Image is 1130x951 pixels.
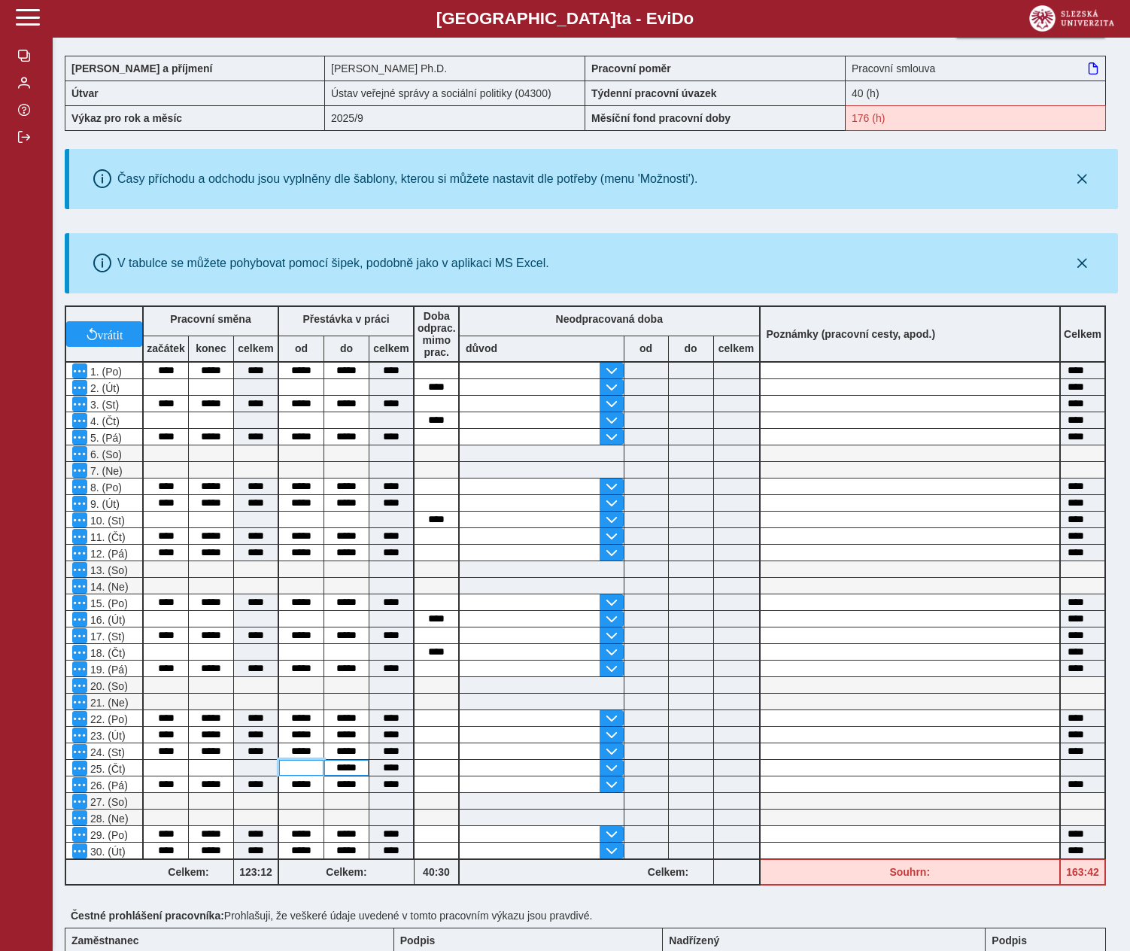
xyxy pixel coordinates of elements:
[87,763,126,775] span: 25. (Čt)
[87,548,128,560] span: 12. (Pá)
[889,866,930,878] b: Souhrn:
[72,628,87,643] button: Menu
[72,777,87,792] button: Menu
[324,342,369,354] b: do
[761,328,942,340] b: Poznámky (pracovní cesty, apod.)
[72,545,87,561] button: Menu
[72,496,87,511] button: Menu
[72,694,87,709] button: Menu
[556,313,663,325] b: Neodpracovaná doba
[671,9,683,28] span: D
[846,81,1106,105] div: 40 (h)
[87,730,126,742] span: 23. (Út)
[87,597,128,609] span: 15. (Po)
[624,866,713,878] b: Celkem:
[72,529,87,544] button: Menu
[714,342,759,354] b: celkem
[87,664,128,676] span: 19. (Pá)
[624,342,668,354] b: od
[71,62,212,74] b: [PERSON_NAME] a příjmení
[72,711,87,726] button: Menu
[846,56,1106,81] div: Pracovní smlouva
[1064,328,1101,340] b: Celkem
[87,647,126,659] span: 18. (Čt)
[87,796,128,808] span: 27. (So)
[72,761,87,776] button: Menu
[98,328,123,340] span: vrátit
[466,342,497,354] b: důvod
[669,934,719,946] b: Nadřízený
[72,446,87,461] button: Menu
[616,9,621,28] span: t
[72,661,87,676] button: Menu
[72,479,87,494] button: Menu
[302,313,389,325] b: Přestávka v práci
[279,342,324,354] b: od
[72,843,87,858] button: Menu
[144,866,233,878] b: Celkem:
[72,363,87,378] button: Menu
[87,779,128,791] span: 26. (Pá)
[72,562,87,577] button: Menu
[144,342,188,354] b: začátek
[325,56,585,81] div: [PERSON_NAME] Ph.D.
[1061,859,1106,886] div: Fond pracovní doby (176 h) a součet hodin (163:42 h) se neshodují!
[72,397,87,412] button: Menu
[234,866,278,878] b: 123:12
[87,746,125,758] span: 24. (St)
[234,342,278,354] b: celkem
[71,910,224,922] b: Čestné prohlášení pracovníka:
[992,934,1027,946] b: Podpis
[189,342,233,354] b: konec
[87,366,122,378] span: 1. (Po)
[87,614,126,626] span: 16. (Út)
[72,612,87,627] button: Menu
[87,448,122,460] span: 6. (So)
[71,87,99,99] b: Útvar
[72,413,87,428] button: Menu
[170,313,251,325] b: Pracovní směna
[591,62,671,74] b: Pracovní poměr
[72,463,87,478] button: Menu
[87,465,123,477] span: 7. (Ne)
[1029,5,1114,32] img: logo_web_su.png
[87,515,125,527] span: 10. (St)
[72,645,87,660] button: Menu
[87,399,119,411] span: 3. (St)
[71,112,182,124] b: Výkaz pro rok a měsíc
[846,105,1106,131] div: Fond pracovní doby (176 h) a součet hodin (163:42 h) se neshodují!
[117,172,698,186] div: Časy příchodu a odchodu jsou vyplněny dle šablony, kterou si můžete nastavit dle potřeby (menu 'M...
[65,904,1118,928] div: Prohlašuji, že veškeré údaje uvedené v tomto pracovním výkazu jsou pravdivé.
[71,934,138,946] b: Zaměstnanec
[87,382,120,394] span: 2. (Út)
[72,728,87,743] button: Menu
[591,87,717,99] b: Týdenní pracovní úvazek
[72,794,87,809] button: Menu
[45,9,1085,29] b: [GEOGRAPHIC_DATA] a - Evi
[72,678,87,693] button: Menu
[684,9,694,28] span: o
[72,430,87,445] button: Menu
[87,846,126,858] span: 30. (Út)
[87,697,129,709] span: 21. (Ne)
[87,581,129,593] span: 14. (Ne)
[72,827,87,842] button: Menu
[87,813,129,825] span: 28. (Ne)
[761,859,1062,886] div: Fond pracovní doby (176 h) a součet hodin (163:42 h) se neshodují!
[87,531,126,543] span: 11. (Čt)
[72,579,87,594] button: Menu
[87,564,128,576] span: 13. (So)
[669,342,713,354] b: do
[87,829,128,841] span: 29. (Po)
[325,81,585,105] div: Ústav veřejné správy a sociální politiky (04300)
[72,744,87,759] button: Menu
[72,595,87,610] button: Menu
[87,498,120,510] span: 9. (Út)
[279,866,414,878] b: Celkem:
[87,482,122,494] span: 8. (Po)
[87,713,128,725] span: 22. (Po)
[87,680,128,692] span: 20. (So)
[87,630,125,643] span: 17. (St)
[72,380,87,395] button: Menu
[87,432,122,444] span: 5. (Pá)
